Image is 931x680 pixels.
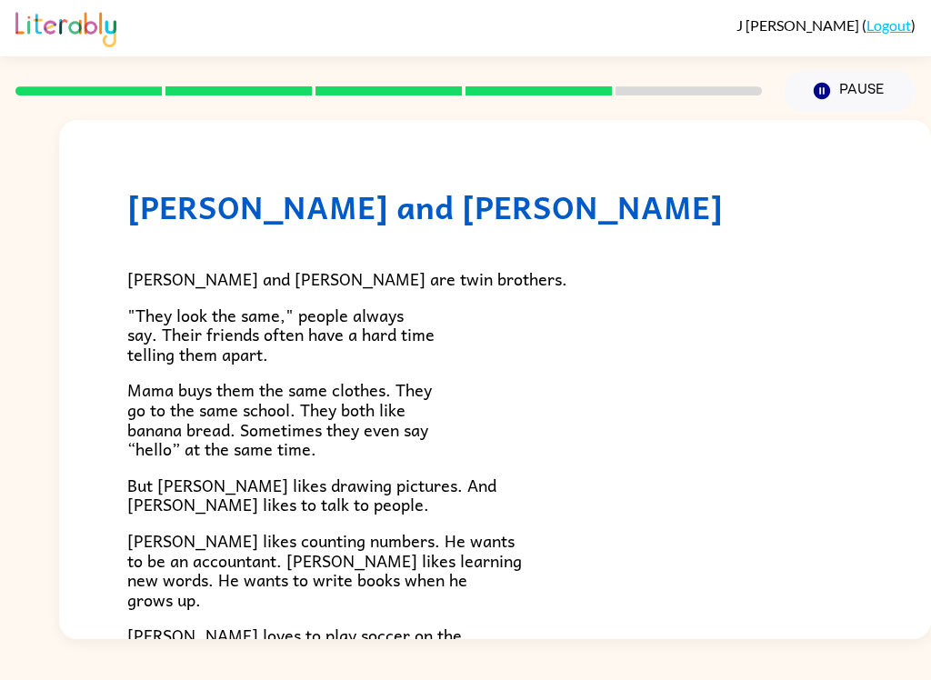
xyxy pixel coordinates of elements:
[736,16,916,34] div: ( )
[127,265,567,292] span: [PERSON_NAME] and [PERSON_NAME] are twin brothers.
[127,188,863,225] h1: [PERSON_NAME] and [PERSON_NAME]
[15,7,116,47] img: Literably
[127,376,432,462] span: Mama buys them the same clothes. They go to the same school. They both like banana bread. Sometim...
[127,472,496,518] span: But [PERSON_NAME] likes drawing pictures. And [PERSON_NAME] likes to talk to people.
[127,527,522,613] span: [PERSON_NAME] likes counting numbers. He wants to be an accountant. [PERSON_NAME] likes learning ...
[784,70,916,112] button: Pause
[736,16,862,34] span: J [PERSON_NAME]
[127,302,435,367] span: "They look the same," people always say. Their friends often have a hard time telling them apart.
[866,16,911,34] a: Logout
